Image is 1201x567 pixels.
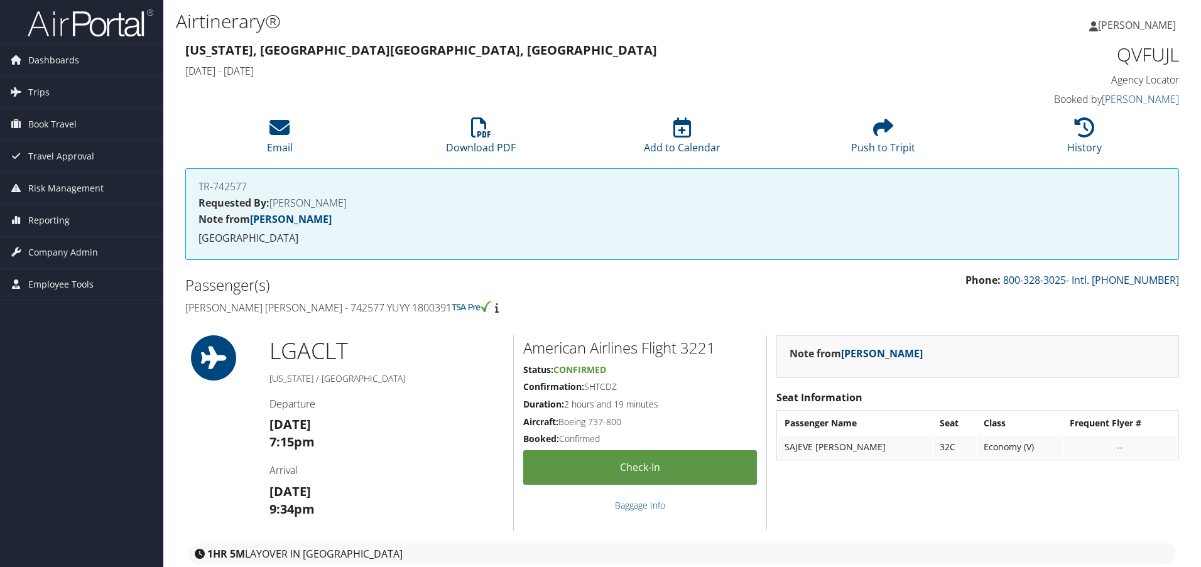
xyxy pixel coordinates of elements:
span: Risk Management [28,173,104,204]
strong: Booked: [523,433,559,445]
td: Economy (V) [977,436,1062,458]
a: Add to Calendar [644,124,720,154]
h4: Arrival [269,463,504,477]
strong: Phone: [965,273,1001,287]
td: 32C [933,436,976,458]
span: Company Admin [28,237,98,268]
a: [PERSON_NAME] [1102,92,1179,106]
strong: 9:34pm [269,500,315,517]
strong: Note from [790,347,923,360]
strong: 7:15pm [269,433,315,450]
h2: American Airlines Flight 3221 [523,337,757,359]
h4: [PERSON_NAME] [198,198,1166,208]
a: 800-328-3025- Intl. [PHONE_NUMBER] [1003,273,1179,287]
h5: [US_STATE] / [GEOGRAPHIC_DATA] [269,372,504,385]
div: -- [1070,441,1171,453]
a: [PERSON_NAME] [250,212,332,226]
h4: TR-742577 [198,181,1166,192]
th: Passenger Name [778,412,932,435]
a: Baggage Info [615,499,665,511]
a: Push to Tripit [851,124,915,154]
h1: Airtinerary® [176,8,851,35]
strong: Duration: [523,398,564,410]
a: Check-in [523,450,757,485]
h5: SHTCDZ [523,381,757,393]
h5: Boeing 737-800 [523,416,757,428]
strong: Requested By: [198,196,269,210]
span: [PERSON_NAME] [1098,18,1176,32]
strong: [DATE] [269,416,311,433]
span: Reporting [28,205,70,236]
strong: 1HR 5M [207,547,245,561]
a: Email [267,124,293,154]
div: layover in [GEOGRAPHIC_DATA] [188,543,1176,564]
img: tsa-precheck.png [452,301,492,312]
h4: [PERSON_NAME] [PERSON_NAME] - 742577 YUYY 1800391 [185,301,673,315]
a: [PERSON_NAME] [841,347,923,360]
th: Seat [933,412,976,435]
a: History [1067,124,1102,154]
span: Confirmed [553,364,606,375]
h4: [DATE] - [DATE] [185,64,926,78]
strong: [US_STATE], [GEOGRAPHIC_DATA] [GEOGRAPHIC_DATA], [GEOGRAPHIC_DATA] [185,41,657,58]
h1: QVFUJL [945,41,1179,68]
img: airportal-logo.png [28,8,153,38]
span: Book Travel [28,109,77,140]
td: SAJEVE [PERSON_NAME] [778,436,932,458]
h1: LGA CLT [269,335,504,367]
strong: Note from [198,212,332,226]
strong: [DATE] [269,483,311,500]
h5: 2 hours and 19 minutes [523,398,757,411]
strong: Confirmation: [523,381,584,392]
span: Travel Approval [28,141,94,172]
p: [GEOGRAPHIC_DATA] [198,230,1166,247]
span: Trips [28,77,50,108]
a: [PERSON_NAME] [1089,6,1188,44]
span: Dashboards [28,45,79,76]
span: Employee Tools [28,269,94,300]
th: Class [977,412,1062,435]
h4: Agency Locator [945,73,1179,87]
strong: Status: [523,364,553,375]
a: Download PDF [446,124,516,154]
h4: Booked by [945,92,1179,106]
h4: Departure [269,397,504,411]
h2: Passenger(s) [185,274,673,296]
th: Frequent Flyer # [1063,412,1177,435]
strong: Seat Information [776,391,862,404]
h5: Confirmed [523,433,757,445]
strong: Aircraft: [523,416,558,428]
